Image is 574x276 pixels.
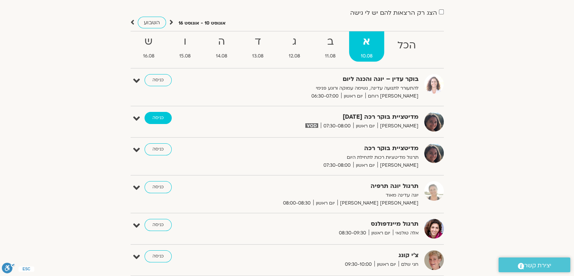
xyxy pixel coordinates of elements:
[386,31,428,62] a: הכל
[353,161,377,169] span: יום ראשון
[350,9,437,16] label: הצג רק הרצאות להם יש לי גישה
[277,31,312,62] a: ג12.08
[131,52,166,60] span: 16.08
[145,181,172,193] a: כניסה
[377,161,419,169] span: [PERSON_NAME]
[144,19,160,26] span: השבוע
[234,250,419,260] strong: צ'י קונג
[524,260,551,271] span: יצירת קשר
[305,123,318,128] img: vodicon
[145,219,172,231] a: כניסה
[336,229,369,237] span: 08:30-09:30
[277,52,312,60] span: 12.08
[168,52,203,60] span: 15.08
[337,199,419,207] span: [PERSON_NAME] [PERSON_NAME]
[277,33,312,50] strong: ג
[399,260,419,268] span: חני שלם
[204,31,239,62] a: ה14.08
[341,92,365,100] span: יום ראשון
[234,181,419,191] strong: תרגול יוגה תרפיה
[240,33,275,50] strong: ד
[234,154,419,161] p: תרגול מדיטציות רכות לתחילת היום
[309,92,341,100] span: 06:30-07:00
[321,122,353,130] span: 07:30-08:00
[349,31,385,62] a: א10.08
[349,52,385,60] span: 10.08
[234,112,419,122] strong: מדיטציית בוקר רכה [DATE]
[386,37,428,54] strong: הכל
[234,219,419,229] strong: תרגול מיינדפולנס
[374,260,399,268] span: יום ראשון
[280,199,313,207] span: 08:00-08:30
[234,84,419,92] p: להתעורר לתנועה עדינה, נשימה עמוקה ורוגע פנימי
[393,229,419,237] span: אלה טולנאי
[369,229,393,237] span: יום ראשון
[353,122,377,130] span: יום ראשון
[145,143,172,155] a: כניסה
[240,52,275,60] span: 13.08
[342,260,374,268] span: 09:30-10:00
[313,199,337,207] span: יום ראשון
[179,19,226,27] p: אוגוסט 10 - אוגוסט 16
[499,257,570,272] a: יצירת קשר
[168,33,203,50] strong: ו
[240,31,275,62] a: ד13.08
[377,122,419,130] span: [PERSON_NAME]
[138,17,166,28] a: השבוע
[131,33,166,50] strong: ש
[234,74,419,84] strong: בוקר עדין – יוגה והכנה ליום
[321,161,353,169] span: 07:30-08:00
[365,92,419,100] span: [PERSON_NAME] רוחם
[313,31,348,62] a: ב11.08
[145,74,172,86] a: כניסה
[145,112,172,124] a: כניסה
[131,31,166,62] a: ש16.08
[145,250,172,262] a: כניסה
[204,33,239,50] strong: ה
[234,143,419,154] strong: מדיטציית בוקר רכה
[349,33,385,50] strong: א
[313,52,348,60] span: 11.08
[234,191,419,199] p: יוגה עדינה מאוד
[204,52,239,60] span: 14.08
[313,33,348,50] strong: ב
[168,31,203,62] a: ו15.08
